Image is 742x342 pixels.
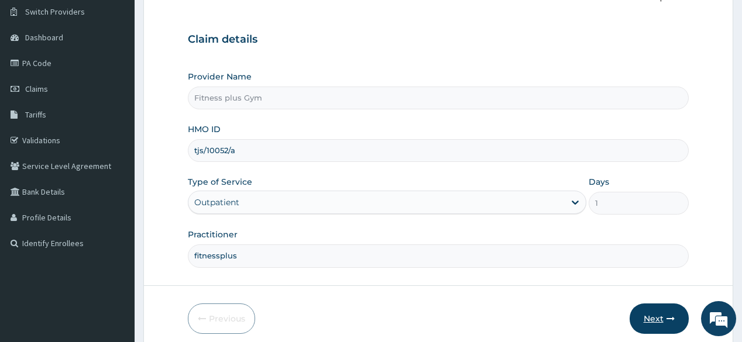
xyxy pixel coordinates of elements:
[61,65,197,81] div: Chat with us now
[589,176,609,188] label: Days
[68,99,162,217] span: We're online!
[192,6,220,34] div: Minimize live chat window
[25,109,46,120] span: Tariffs
[188,71,252,82] label: Provider Name
[188,176,252,188] label: Type of Service
[188,303,255,334] button: Previous
[6,222,223,263] textarea: Type your message and hit 'Enter'
[188,33,688,46] h3: Claim details
[25,32,63,43] span: Dashboard
[25,6,85,17] span: Switch Providers
[22,58,47,88] img: d_794563401_company_1708531726252_794563401
[188,244,688,267] input: Enter Name
[630,303,689,334] button: Next
[188,139,688,162] input: Enter HMO ID
[188,123,221,135] label: HMO ID
[25,84,48,94] span: Claims
[188,229,238,240] label: Practitioner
